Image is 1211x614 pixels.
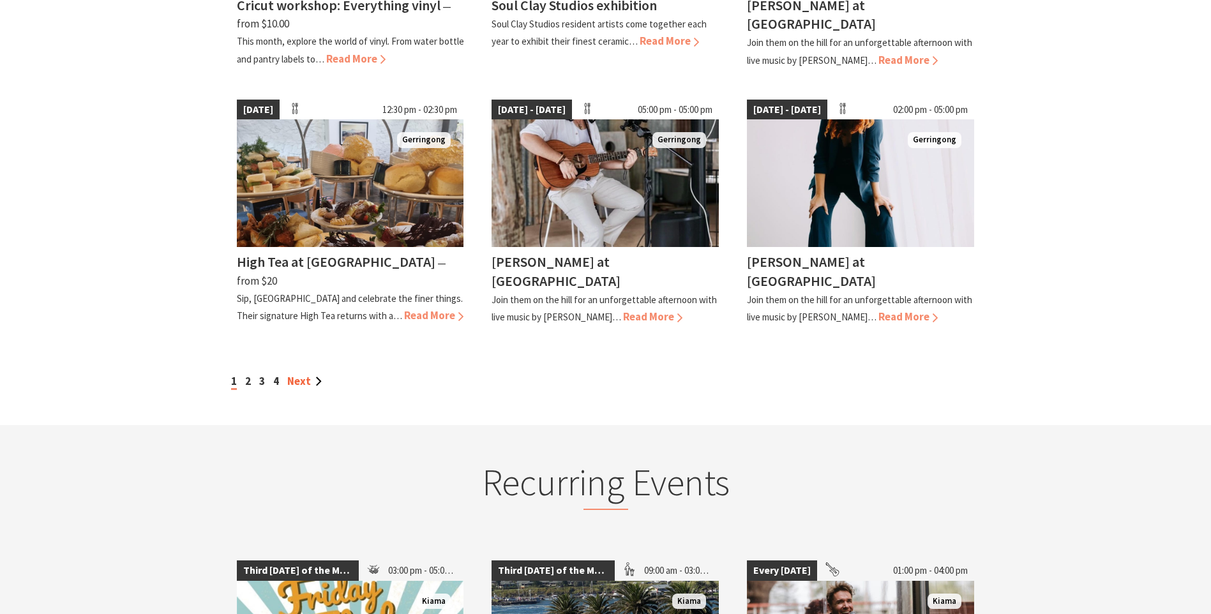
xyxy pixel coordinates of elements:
a: 3 [259,374,265,388]
span: [DATE] - [DATE] [492,100,572,120]
span: [DATE] [237,100,280,120]
p: Join them on the hill for an unforgettable afternoon with live music by [PERSON_NAME]… [747,36,972,66]
a: 4 [273,374,279,388]
span: Gerringong [652,132,706,148]
h4: [PERSON_NAME] at [GEOGRAPHIC_DATA] [492,253,621,289]
h4: [PERSON_NAME] at [GEOGRAPHIC_DATA] [747,253,876,289]
p: Join them on the hill for an unforgettable afternoon with live music by [PERSON_NAME]… [747,294,972,323]
a: [DATE] - [DATE] 05:00 pm - 05:00 pm Tayvin Martins Gerringong [PERSON_NAME] at [GEOGRAPHIC_DATA] ... [492,100,719,326]
span: 03:00 pm - 05:00 pm [382,560,463,581]
span: Read More [326,52,386,66]
h2: Recurring Events [356,460,856,510]
span: Third [DATE] of the Month [492,560,614,581]
img: Kay Proudlove [747,119,974,247]
span: Read More [404,308,463,322]
p: Sip, [GEOGRAPHIC_DATA] and celebrate the finer things. Their signature High Tea returns with a… [237,292,463,322]
img: Tayvin Martins [492,119,719,247]
a: Next [287,374,322,388]
span: Third [DATE] of the Month [237,560,359,581]
span: 12:30 pm - 02:30 pm [376,100,463,120]
span: Gerringong [908,132,961,148]
span: Every [DATE] [747,560,817,581]
p: This month, explore the world of vinyl. From water bottle and pantry labels to… [237,35,464,64]
span: Kiama [928,594,961,610]
h4: High Tea at [GEOGRAPHIC_DATA] [237,253,435,271]
span: Gerringong [397,132,451,148]
a: [DATE] 12:30 pm - 02:30 pm High Tea Gerringong High Tea at [GEOGRAPHIC_DATA] ⁠— from $20 Sip, [GE... [237,100,464,326]
span: Read More [878,310,938,324]
img: High Tea [237,119,464,247]
a: [DATE] - [DATE] 02:00 pm - 05:00 pm Kay Proudlove Gerringong [PERSON_NAME] at [GEOGRAPHIC_DATA] J... [747,100,974,326]
span: Read More [623,310,682,324]
span: ⁠— from $20 [237,256,446,287]
span: Read More [640,34,699,48]
span: 02:00 pm - 05:00 pm [887,100,974,120]
span: [DATE] - [DATE] [747,100,827,120]
a: 2 [245,374,251,388]
p: Join them on the hill for an unforgettable afternoon with live music by [PERSON_NAME]… [492,294,717,323]
span: Kiama [672,594,706,610]
span: 01:00 pm - 04:00 pm [887,560,974,581]
span: 1 [231,374,237,390]
span: Read More [878,53,938,67]
span: 09:00 am - 03:00 pm [638,560,719,581]
span: 05:00 pm - 05:00 pm [631,100,719,120]
p: Soul Clay Studios resident artists come together each year to exhibit their finest ceramic… [492,18,707,47]
span: Kiama [417,594,451,610]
